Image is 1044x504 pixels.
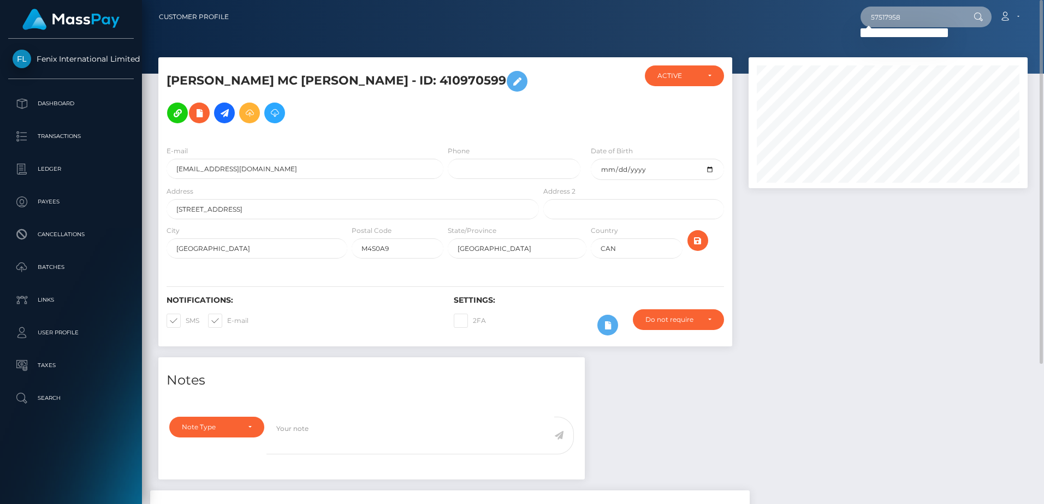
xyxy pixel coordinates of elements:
[645,65,724,86] button: ACTIVE
[8,188,134,215] a: Payees
[8,352,134,379] a: Taxes
[454,296,725,305] h6: Settings:
[645,315,699,324] div: Do not require
[13,357,129,374] p: Taxes
[13,95,129,112] p: Dashboard
[8,221,134,248] a: Cancellations
[8,319,134,346] a: User Profile
[633,309,724,330] button: Do not require
[861,7,963,27] input: Search...
[208,314,248,328] label: E-mail
[8,385,134,412] a: Search
[159,5,229,28] a: Customer Profile
[13,325,129,341] p: User Profile
[448,226,496,236] label: State/Province
[352,226,391,236] label: Postal Code
[214,103,235,123] a: Initiate Payout
[167,371,577,390] h4: Notes
[167,226,180,236] label: City
[454,314,486,328] label: 2FA
[13,194,129,210] p: Payees
[13,226,129,243] p: Cancellations
[591,146,633,156] label: Date of Birth
[8,90,134,117] a: Dashboard
[167,296,437,305] h6: Notifications:
[13,259,129,275] p: Batches
[167,146,188,156] label: E-mail
[8,123,134,150] a: Transactions
[13,50,31,68] img: Fenix International Limited
[22,9,120,30] img: MassPay Logo
[13,128,129,145] p: Transactions
[13,292,129,308] p: Links
[167,187,193,196] label: Address
[657,71,699,80] div: ACTIVE
[13,161,129,177] p: Ledger
[167,65,533,129] h5: [PERSON_NAME] MC [PERSON_NAME] - ID: 410970599
[8,155,134,183] a: Ledger
[8,54,134,64] span: Fenix International Limited
[543,187,576,196] label: Address 2
[13,390,129,406] p: Search
[8,254,134,281] a: Batches
[182,423,239,431] div: Note Type
[448,146,470,156] label: Phone
[169,417,264,437] button: Note Type
[167,314,199,328] label: SMS
[8,286,134,314] a: Links
[591,226,618,236] label: Country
